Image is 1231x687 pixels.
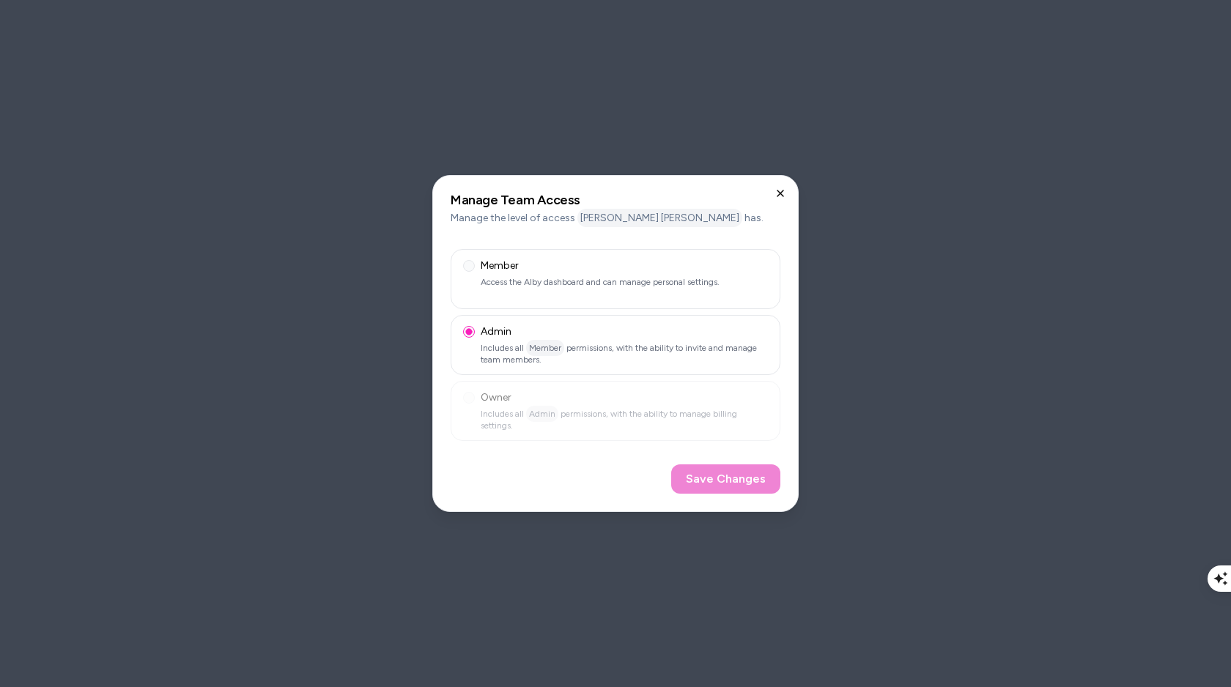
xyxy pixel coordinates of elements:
[451,193,780,207] h2: Manage Team Access
[463,342,768,365] p: Includes all permissions, with the ability to invite and manage team members.
[463,326,475,338] button: AdminIncludes all Member permissions, with the ability to invite and manage team members.
[526,406,558,422] span: Admin
[481,259,519,273] span: Member
[463,392,475,404] button: OwnerIncludes all Admin permissions, with the ability to manage billing settings.
[481,324,511,339] span: Admin
[463,408,768,431] p: Includes all permissions, with the ability to manage billing settings.
[463,260,475,272] button: MemberAccess the Alby dashboard and can manage personal settings.
[463,276,768,288] p: Access the Alby dashboard and can manage personal settings.
[481,390,511,405] span: Owner
[577,209,742,227] span: [PERSON_NAME] [PERSON_NAME]
[451,211,780,226] p: Manage the level of access has.
[526,340,564,356] span: Member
